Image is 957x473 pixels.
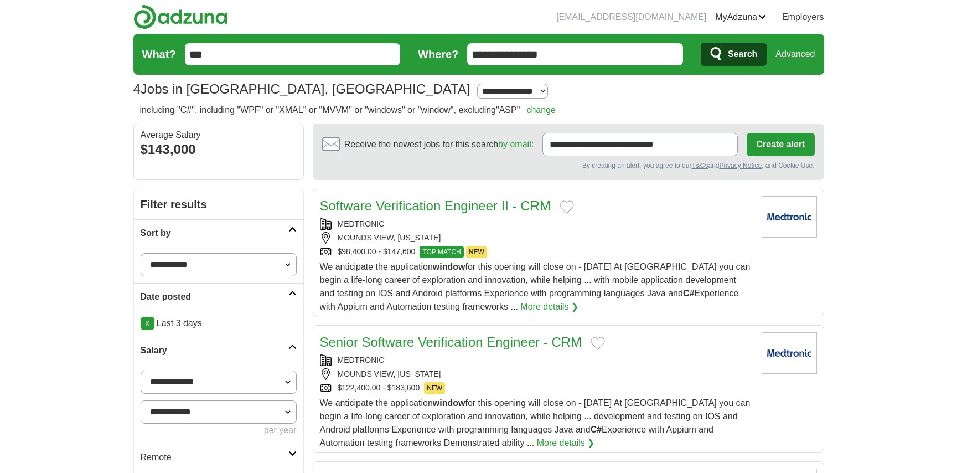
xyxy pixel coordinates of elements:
[466,246,487,258] span: NEW
[424,382,445,394] span: NEW
[747,133,814,156] button: Create alert
[322,161,815,171] div: By creating an alert, you agree to our and , and Cookie Use.
[320,368,753,380] div: MOUNDS VIEW, [US_STATE]
[433,262,465,271] strong: window
[719,162,762,169] a: Privacy Notice
[782,11,824,24] a: Employers
[520,300,578,313] a: More details ❯
[141,140,297,160] div: $143,000
[320,246,753,258] div: $98,400.00 - $147,600
[141,344,288,357] h2: Salary
[418,46,458,63] label: Where?
[141,131,297,140] div: Average Salary
[320,382,753,394] div: $122,400.00 - $183,600
[134,189,303,219] h2: Filter results
[560,200,574,214] button: Add to favorite jobs
[715,11,766,24] a: MyAdzuna
[141,317,154,330] a: X
[420,246,463,258] span: TOP MATCH
[320,198,551,213] a: Software Verification Engineer II - CRM
[141,290,288,304] h2: Date posted
[338,219,385,228] a: MEDTRONIC
[134,283,303,310] a: Date posted
[498,140,531,149] a: by email
[320,232,753,244] div: MOUNDS VIEW, [US_STATE]
[344,138,534,151] span: Receive the newest jobs for this search :
[591,425,602,434] strong: C#
[775,43,815,65] a: Advanced
[134,444,303,471] a: Remote
[134,337,303,364] a: Salary
[683,289,694,298] strong: C#
[141,424,297,437] div: per year
[320,398,751,448] span: We anticipate the application for this opening will close on - [DATE] At [GEOGRAPHIC_DATA] you ca...
[134,219,303,246] a: Sort by
[141,227,288,240] h2: Sort by
[133,4,227,29] img: Adzuna logo
[133,81,470,96] h1: Jobs in [GEOGRAPHIC_DATA], [GEOGRAPHIC_DATA]
[526,105,556,115] a: change
[433,398,465,408] strong: window
[591,337,605,350] button: Add to favorite jobs
[320,335,582,349] a: Senior Software Verification Engineer - CRM
[320,262,751,311] span: We anticipate the application for this opening will close on - [DATE] At [GEOGRAPHIC_DATA] you ca...
[691,162,708,169] a: T&Cs
[762,196,817,238] img: Medtronic logo
[556,11,706,24] li: [EMAIL_ADDRESS][DOMAIN_NAME]
[140,104,556,117] h2: including "C#", including "WPF" or "XMAL" or "MVVM" or "windows" or "window", excluding"ASP"
[728,43,757,65] span: Search
[142,46,176,63] label: What?
[141,451,288,464] h2: Remote
[141,317,297,330] p: Last 3 days
[701,43,767,66] button: Search
[762,332,817,374] img: Medtronic logo
[338,356,385,364] a: MEDTRONIC
[133,79,141,99] span: 4
[537,436,595,450] a: More details ❯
